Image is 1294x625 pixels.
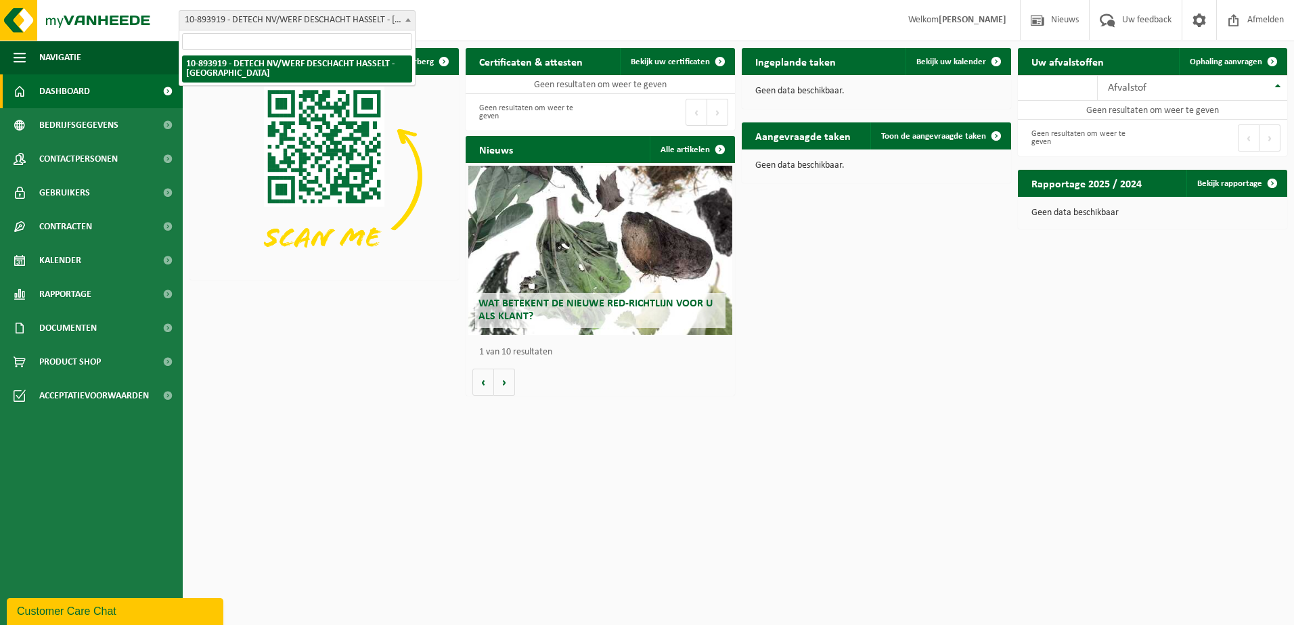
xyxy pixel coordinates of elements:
button: Previous [686,99,707,126]
button: Previous [1238,124,1259,152]
span: Afvalstof [1108,83,1146,93]
strong: [PERSON_NAME] [939,15,1006,25]
span: Rapportage [39,277,91,311]
span: Navigatie [39,41,81,74]
span: Bekijk uw certificaten [631,57,710,66]
a: Ophaling aanvragen [1179,48,1286,75]
span: Contracten [39,210,92,244]
p: Geen data beschikbaar. [755,161,998,170]
div: Geen resultaten om weer te geven [1025,123,1146,153]
span: Acceptatievoorwaarden [39,379,149,413]
a: Bekijk uw kalender [906,48,1010,75]
a: Alle artikelen [650,136,734,163]
button: Vorige [472,369,494,396]
span: Toon de aangevraagde taken [881,132,986,141]
span: 10-893919 - DETECH NV/WERF DESCHACHT HASSELT - HASSELT [179,10,416,30]
a: Toon de aangevraagde taken [870,122,1010,149]
a: Wat betekent de nieuwe RED-richtlijn voor u als klant? [468,166,732,335]
span: Dashboard [39,74,90,108]
span: Ophaling aanvragen [1190,57,1262,66]
span: 10-893919 - DETECH NV/WERF DESCHACHT HASSELT - HASSELT [179,11,415,30]
span: Documenten [39,311,97,345]
h2: Ingeplande taken [742,48,849,74]
span: Contactpersonen [39,142,118,176]
button: Next [707,99,728,126]
h2: Uw afvalstoffen [1018,48,1117,74]
span: Bekijk uw kalender [916,57,986,66]
h2: Rapportage 2025 / 2024 [1018,170,1155,196]
p: 1 van 10 resultaten [479,348,728,357]
td: Geen resultaten om weer te geven [1018,101,1287,120]
h2: Certificaten & attesten [466,48,596,74]
iframe: chat widget [7,595,226,625]
button: Next [1259,124,1280,152]
span: Kalender [39,244,81,277]
p: Geen data beschikbaar [1031,208,1274,218]
button: Volgende [494,369,515,396]
h2: Aangevraagde taken [742,122,864,149]
li: 10-893919 - DETECH NV/WERF DESCHACHT HASSELT - [GEOGRAPHIC_DATA] [182,55,412,83]
h2: Nieuws [466,136,527,162]
span: Bedrijfsgegevens [39,108,118,142]
a: Bekijk uw certificaten [620,48,734,75]
span: Wat betekent de nieuwe RED-richtlijn voor u als klant? [478,298,713,322]
span: Product Shop [39,345,101,379]
td: Geen resultaten om weer te geven [466,75,735,94]
div: Geen resultaten om weer te geven [472,97,594,127]
p: Geen data beschikbaar. [755,87,998,96]
span: Gebruikers [39,176,90,210]
img: Download de VHEPlus App [189,75,459,277]
a: Bekijk rapportage [1186,170,1286,197]
button: Verberg [393,48,458,75]
span: Verberg [404,57,434,66]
